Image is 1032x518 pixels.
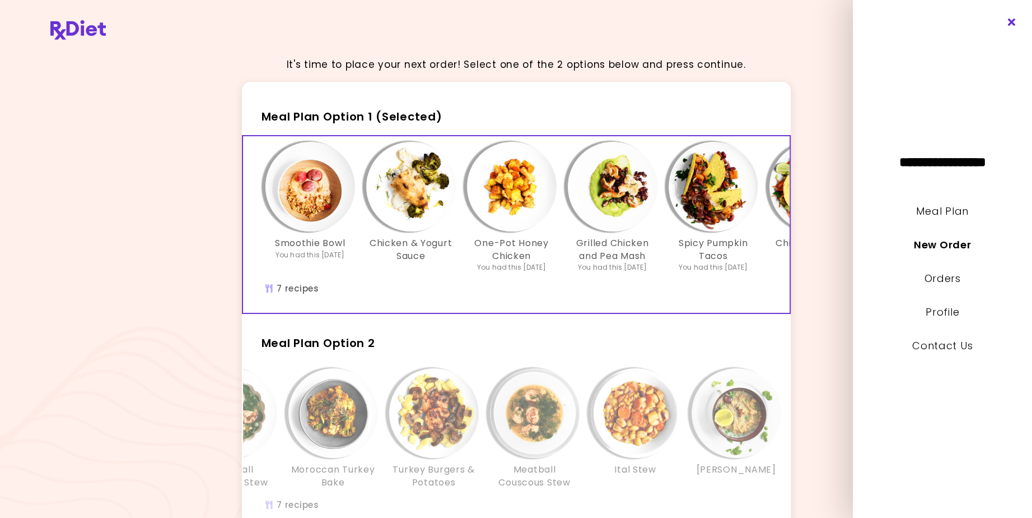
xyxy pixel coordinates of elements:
[679,262,748,272] div: You had this [DATE]
[461,142,562,272] div: Info - One-Pot Honey Chicken - Meal Plan Option 1 (Selected)
[912,339,973,353] a: Contact Us
[776,237,852,249] h3: Chickpea Tacos
[585,368,686,489] div: Info - Ital Stew - Meal Plan Option 2
[696,464,776,476] h3: [PERSON_NAME]
[669,237,758,262] h3: Spicy Pumpkin Tacos
[286,57,745,72] p: It's time to place your next order! Select one of the 2 options below and press continue.
[916,204,968,218] a: Meal Plan
[568,237,657,262] h3: Grilled Chicken and Pea Mash
[361,142,461,272] div: Info - Chicken & Yogurt Sauce - Meal Plan Option 1 (Selected)
[663,142,764,272] div: Info - Spicy Pumpkin Tacos - Meal Plan Option 1 (Selected)
[764,142,865,272] div: Info - Chickpea Tacos - Meal Plan Option 1 (Selected)
[578,262,647,272] div: You had this [DATE]
[467,237,557,262] h3: One-Pot Honey Chicken
[686,368,787,489] div: Info - Quinoa Risotto - Meal Plan Option 2
[1006,18,1017,26] i: Close
[484,368,585,489] div: Info - Meatball Couscous Stew - Meal Plan Option 2
[614,464,656,476] h3: Ital Stew
[924,271,960,285] a: Orders
[490,464,580,489] h3: Meatball Couscous Stew
[50,20,106,40] img: RxDiet
[384,368,484,489] div: Info - Turkey Burgers & Potatoes - Meal Plan Option 2
[261,335,375,351] span: Meal Plan Option 2
[926,305,959,319] a: Profile
[283,368,384,489] div: Info - Moroccan Turkey Bake - Meal Plan Option 2
[275,237,345,249] h3: Smoothie Bowl
[389,464,479,489] h3: Turkey Burgers & Potatoes
[477,262,547,272] div: You had this [DATE]
[366,237,456,262] h3: Chicken & Yogurt Sauce
[562,142,663,272] div: Info - Grilled Chicken and Pea Mash - Meal Plan Option 1 (Selected)
[914,238,971,252] a: New Order
[260,142,361,272] div: Info - Smoothie Bowl - Meal Plan Option 1 (Selected)
[275,250,345,260] div: You had this [DATE]
[261,109,442,124] span: Meal Plan Option 1 (Selected)
[288,464,378,489] h3: Moroccan Turkey Bake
